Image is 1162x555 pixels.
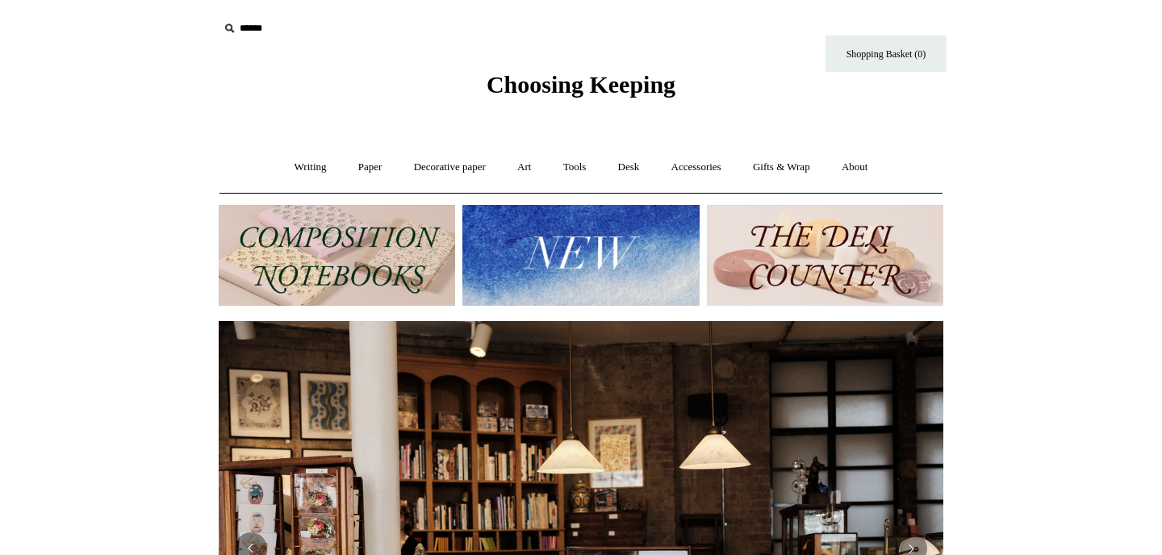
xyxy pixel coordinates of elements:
a: Paper [344,146,397,189]
img: 202302 Composition ledgers.jpg__PID:69722ee6-fa44-49dd-a067-31375e5d54ec [219,205,455,306]
a: About [827,146,883,189]
a: Writing [280,146,341,189]
a: Art [503,146,545,189]
img: New.jpg__PID:f73bdf93-380a-4a35-bcfe-7823039498e1 [462,205,699,306]
a: Decorative paper [399,146,500,189]
a: Choosing Keeping [487,84,675,95]
a: Tools [549,146,601,189]
img: The Deli Counter [707,205,943,306]
a: Accessories [657,146,736,189]
a: Shopping Basket (0) [826,35,947,72]
a: Desk [604,146,654,189]
span: Choosing Keeping [487,71,675,98]
a: Gifts & Wrap [738,146,825,189]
